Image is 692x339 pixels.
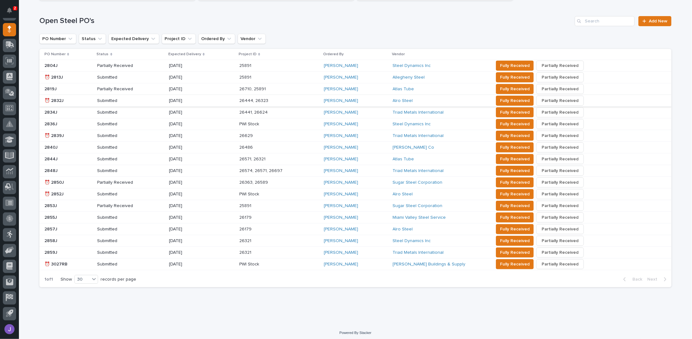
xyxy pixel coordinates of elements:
p: Submitted [97,133,150,139]
span: Fully Received [500,85,530,93]
p: 2 [14,6,16,10]
span: Partially Received [542,260,579,268]
p: Partially Received [97,86,150,92]
p: 2859J [44,249,59,255]
span: Partially Received [542,237,579,245]
span: Fully Received [500,225,530,233]
p: Submitted [97,227,150,232]
p: Submitted [97,110,150,115]
tr: ⏰ 2832J⏰ 2832J Submitted[DATE]26444, 2632326444, 26323 [PERSON_NAME] Alro Steel Fully ReceivedPar... [39,95,672,107]
p: Show [61,277,72,282]
button: Fully Received [496,84,534,94]
a: Sugar Steel Corporation [393,203,443,209]
button: Partially Received [536,236,584,246]
p: 1 of 1 [39,272,58,287]
span: Partially Received [542,109,579,116]
button: Status [79,34,106,44]
button: Partially Received [536,247,584,258]
button: Fully Received [496,259,534,269]
button: Partially Received [536,84,584,94]
span: Partially Received [542,120,579,128]
p: ⏰ 2813J [44,74,64,80]
div: Search [575,16,635,26]
p: Status [97,51,109,58]
button: Partially Received [536,119,584,129]
button: Partially Received [536,259,584,269]
span: Fully Received [500,202,530,210]
p: 25891 [239,202,253,209]
button: Fully Received [496,119,534,129]
a: Atlas Tube [393,157,414,162]
p: PWI Stock [239,120,260,127]
a: [PERSON_NAME] [324,238,358,244]
button: Partially Received [536,166,584,176]
button: Partially Received [536,61,584,71]
span: Fully Received [500,260,530,268]
tr: 2858J2858J Submitted[DATE]2632126321 [PERSON_NAME] Steel Dynamics Inc Fully ReceivedPartially Rec... [39,235,672,247]
a: Triad Metals International [393,133,444,139]
span: Fully Received [500,132,530,140]
p: [DATE] [169,192,222,197]
span: Fully Received [500,62,530,69]
tr: 2840J2840J Submitted[DATE]2648626486 [PERSON_NAME] [PERSON_NAME] Co Fully ReceivedPartially Received [39,142,672,153]
a: Steel Dynamics Inc [393,238,431,244]
p: Submitted [97,75,150,80]
a: Triad Metals International [393,110,444,115]
span: Partially Received [542,144,579,151]
button: Fully Received [496,236,534,246]
p: ⏰ 2852J [44,190,65,197]
button: Fully Received [496,72,534,82]
a: [PERSON_NAME] [324,192,358,197]
a: [PERSON_NAME] [324,133,358,139]
span: Fully Received [500,237,530,245]
tr: 2853J2853J Partially Received[DATE]2589125891 [PERSON_NAME] Sugar Steel Corporation Fully Receive... [39,200,672,212]
a: [PERSON_NAME] [324,86,358,92]
button: Partially Received [536,189,584,199]
p: 2857J [44,225,59,232]
a: Steel Dynamics Inc [393,63,431,68]
button: Fully Received [496,201,534,211]
button: Project ID [162,34,196,44]
p: ⏰ 3027RB [44,260,69,267]
p: 26179 [239,214,253,220]
p: Vendor [392,51,405,58]
span: Partially Received [542,167,579,175]
p: Submitted [97,250,150,255]
button: Fully Received [496,166,534,176]
tr: 2857J2857J Submitted[DATE]2617926179 [PERSON_NAME] Alro Steel Fully ReceivedPartially Received [39,223,672,235]
button: Partially Received [536,107,584,117]
span: Fully Received [500,74,530,81]
span: Fully Received [500,167,530,175]
span: Fully Received [500,155,530,163]
span: Partially Received [542,74,579,81]
p: 2853J [44,202,58,209]
p: [DATE] [169,180,222,185]
p: 26444, 26323 [239,97,270,104]
a: [PERSON_NAME] [324,168,358,174]
button: Partially Received [536,224,584,234]
p: [DATE] [169,238,222,244]
tr: 2855J2855J Submitted[DATE]2617926179 [PERSON_NAME] Miami Valley Steel Service Fully ReceivedParti... [39,211,672,223]
span: Partially Received [542,85,579,93]
a: Add New [638,16,672,26]
p: 2858J [44,237,59,244]
span: Partially Received [542,214,579,221]
span: Partially Received [542,155,579,163]
p: 26710, 25891 [239,85,267,92]
p: 2819J [44,85,58,92]
p: [DATE] [169,262,222,267]
a: Miami Valley Steel Service [393,215,446,220]
p: 25891 [239,62,253,68]
span: Fully Received [500,190,530,198]
tr: 2848J2848J Submitted[DATE]26574, 26571, 2669726574, 26571, 26697 [PERSON_NAME] Triad Metals Inter... [39,165,672,177]
a: [PERSON_NAME] Co [393,145,434,150]
button: Partially Received [536,142,584,152]
span: Fully Received [500,97,530,104]
p: 2804J [44,62,59,68]
button: Notifications [3,4,16,17]
p: Expected Delivery [168,51,201,58]
button: Fully Received [496,96,534,106]
p: 2844J [44,155,59,162]
p: Project ID [239,51,257,58]
p: [DATE] [169,157,222,162]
